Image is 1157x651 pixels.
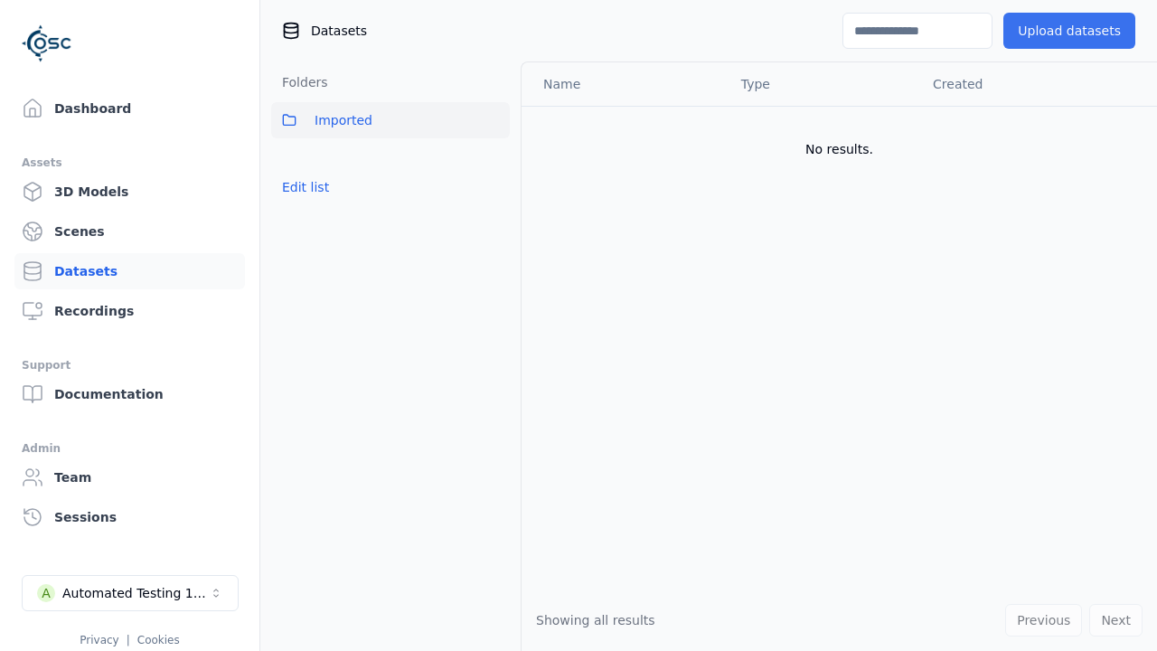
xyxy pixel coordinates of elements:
a: Privacy [80,634,118,646]
a: Scenes [14,213,245,250]
button: Edit list [271,171,340,203]
div: Automated Testing 1 - Playwright [62,584,209,602]
div: Support [22,354,238,376]
div: A [37,584,55,602]
span: Datasets [311,22,367,40]
a: Team [14,459,245,495]
a: Sessions [14,499,245,535]
h3: Folders [271,73,328,91]
img: Logo [22,18,72,69]
a: Datasets [14,253,245,289]
th: Type [727,62,918,106]
th: Name [522,62,727,106]
div: Assets [22,152,238,174]
td: No results. [522,106,1157,193]
button: Select a workspace [22,575,239,611]
span: Showing all results [536,613,655,627]
a: 3D Models [14,174,245,210]
a: Recordings [14,293,245,329]
th: Created [918,62,1128,106]
span: Imported [315,109,372,131]
div: Admin [22,438,238,459]
a: Documentation [14,376,245,412]
span: | [127,634,130,646]
button: Imported [271,102,510,138]
a: Cookies [137,634,180,646]
button: Upload datasets [1003,13,1135,49]
a: Dashboard [14,90,245,127]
